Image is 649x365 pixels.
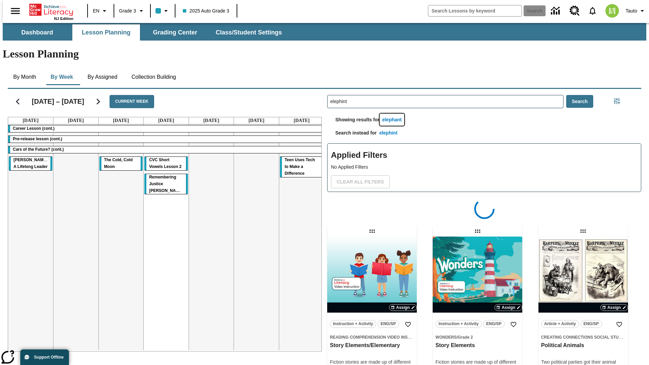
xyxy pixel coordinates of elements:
button: ENG/SP [483,320,505,328]
button: Add to Favorites [402,318,414,331]
button: Assign Choose Dates [600,304,628,311]
div: Applied Filters [327,143,641,192]
span: Assign [502,305,515,311]
button: By Week [45,69,79,85]
span: Class/Student Settings [216,29,282,36]
h3: Political Animals [541,342,625,349]
span: Dianne Feinstein: A Lifelong Leader [14,157,49,169]
div: Draggable lesson: Story Elements/Elementary [367,226,378,237]
button: elephint [377,127,400,139]
button: Current Week [110,95,154,108]
span: Instruction + Activity [438,320,479,327]
span: Cars of the Future? (cont.) [13,147,64,152]
button: elephant [380,114,405,126]
button: Lesson Planning [72,24,140,41]
button: Dashboard [3,24,71,41]
img: avatar image [605,4,619,18]
span: Career Lesson (cont.) [13,126,54,131]
button: ENG/SP [378,320,399,328]
span: / [457,335,458,340]
a: October 3, 2025 [202,117,220,124]
span: Grade 2 [458,335,473,340]
a: October 4, 2025 [247,117,266,124]
p: No Applied Filters [331,164,638,171]
div: Home [29,2,73,21]
span: Assign [396,305,410,311]
span: Grading Center [153,29,197,36]
a: Notifications [584,2,601,20]
span: Creating Connections Social Studies [541,335,628,340]
button: Grade: Grade 3, Select a grade [116,5,148,17]
a: Home [29,3,73,17]
button: Add to Favorites [613,318,625,331]
button: Instruction + Activity [435,320,482,328]
p: Search instead for [327,129,377,140]
span: Topic: Creating Connections Social Studies/US History I [541,334,625,341]
span: NJ Edition [54,17,73,21]
span: Assign [607,305,621,311]
span: ENG/SP [583,320,599,327]
button: Filters Side menu [610,94,624,108]
button: Search [566,95,594,108]
span: Tauto [626,7,637,15]
span: Grade 3 [119,7,136,15]
h2: [DATE] – [DATE] [32,97,84,105]
div: Career Lesson (cont.) [8,125,324,132]
a: Data Center [547,2,566,20]
div: Remembering Justice O'Connor [144,174,188,194]
span: Article + Activity [544,320,576,327]
span: Teen Uses Tech to Make a Difference [285,157,315,176]
p: Showing results for [327,116,380,127]
div: CVC Short Vowels Lesson 2 [144,157,188,170]
span: EN [93,7,99,15]
div: Dianne Feinstein: A Lifelong Leader [9,157,52,170]
span: Pre-release lesson (cont.) [13,137,62,141]
h1: Lesson Planning [3,48,646,60]
div: Cars of the Future? (cont.) [8,146,324,153]
div: Pre-release lesson (cont.) [8,136,324,143]
button: Support Offline [20,349,69,365]
a: September 29, 2025 [21,117,40,124]
span: CVC Short Vowels Lesson 2 [149,157,182,169]
input: Search Lessons By Keyword [328,95,563,108]
button: Previous [9,93,26,110]
a: September 30, 2025 [67,117,85,124]
button: Instruction + Activity [330,320,376,328]
span: ENG/SP [381,320,396,327]
h3: Story Elements/Elementary [330,342,414,349]
button: ENG/SP [580,320,602,328]
div: Draggable lesson: Political Animals [578,226,588,237]
span: Lesson Planning [82,29,130,36]
a: October 5, 2025 [292,117,311,124]
span: Topic: Reading Comprehension Video Instruction/null [330,334,414,341]
div: The Cold, Cold Moon [99,157,143,170]
span: Topic: Wonders/Grade 2 [435,334,520,341]
h3: Story Elements [435,342,520,349]
div: SubNavbar [3,24,288,41]
a: Resource Center, Will open in new tab [566,2,584,20]
button: Class color is light blue. Change class color [153,5,173,17]
span: Remembering Justice O'Connor [149,175,183,193]
span: 2025 Auto Grade 3 [183,7,230,15]
span: Support Offline [34,355,64,360]
button: Language: EN, Select a language [90,5,112,17]
button: Assign Choose Dates [495,304,522,311]
div: SubNavbar [3,23,646,41]
div: Teen Uses Tech to Make a Difference [280,157,323,177]
button: Grading Center [141,24,209,41]
span: Reading Comprehension Video Instruction [330,335,429,340]
button: By Assigned [82,69,123,85]
a: October 2, 2025 [157,117,175,124]
button: Class/Student Settings [210,24,287,41]
span: Dashboard [21,29,53,36]
button: Profile/Settings [623,5,649,17]
button: Next [90,93,107,110]
button: Assign Choose Dates [389,304,417,311]
span: Instruction + Activity [333,320,373,327]
a: October 1, 2025 [112,117,130,124]
button: By Month [8,69,42,85]
h2: Applied Filters [331,147,638,164]
button: Article + Activity [541,320,579,328]
span: ENG/SP [486,320,501,327]
button: Open side menu [5,1,25,21]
